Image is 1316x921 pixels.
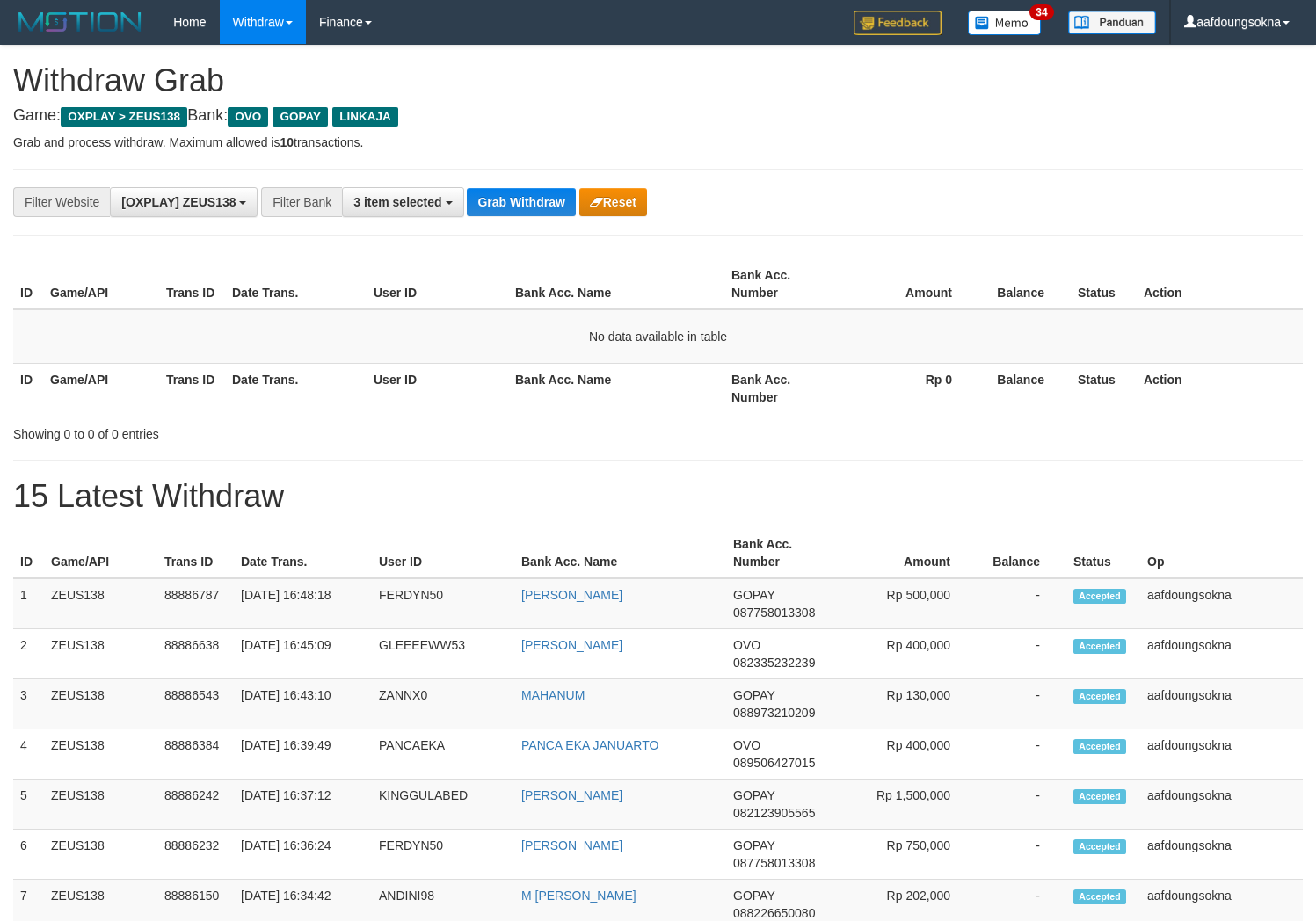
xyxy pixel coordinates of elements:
span: OVO [228,107,268,127]
td: 4 [13,729,44,780]
th: Game/API [44,528,157,578]
th: Status [1066,528,1140,578]
span: [OXPLAY] ZEUS138 [121,195,236,209]
td: [DATE] 16:45:09 [234,629,372,679]
td: ZEUS138 [44,679,157,729]
th: Bank Acc. Number [726,528,841,578]
td: FERDYN50 [372,830,514,880]
td: [DATE] 16:43:10 [234,679,372,729]
a: M [PERSON_NAME] [521,888,636,903]
td: ZEUS138 [44,780,157,830]
th: Bank Acc. Number [724,363,840,413]
td: aafdoungsokna [1140,679,1303,729]
td: Rp 130,000 [841,679,977,729]
td: aafdoungsokna [1140,729,1303,780]
th: ID [13,363,43,413]
img: panduan.png [1068,11,1156,34]
span: GOPAY [733,788,774,802]
span: OVO [733,738,760,752]
td: Rp 750,000 [841,830,977,880]
td: 88886242 [157,780,234,830]
th: Balance [977,528,1066,578]
span: GOPAY [733,888,774,903]
td: FERDYN50 [372,578,514,629]
div: Filter Bank [261,187,342,217]
span: GOPAY [733,838,774,852]
th: Game/API [43,363,159,413]
td: aafdoungsokna [1140,780,1303,830]
td: [DATE] 16:39:49 [234,729,372,780]
td: 6 [13,830,44,880]
h4: Game: Bank: [13,107,1303,125]
th: Op [1140,528,1303,578]
button: 3 item selected [342,187,463,217]
td: [DATE] 16:36:24 [234,830,372,880]
td: PANCAEKA [372,729,514,780]
th: Rp 0 [840,363,978,413]
td: aafdoungsokna [1140,578,1303,629]
td: [DATE] 16:37:12 [234,780,372,830]
span: Accepted [1073,739,1126,754]
th: Trans ID [157,528,234,578]
span: GOPAY [733,588,774,602]
a: [PERSON_NAME] [521,638,622,652]
th: Trans ID [159,363,225,413]
th: Bank Acc. Name [508,259,724,309]
span: Copy 087758013308 to clipboard [733,856,815,870]
td: ZEUS138 [44,830,157,880]
td: ZEUS138 [44,729,157,780]
td: 1 [13,578,44,629]
th: Bank Acc. Name [508,363,724,413]
td: KINGGULABED [372,780,514,830]
span: Accepted [1073,789,1126,804]
td: 88886638 [157,629,234,679]
a: MAHANUM [521,688,585,702]
td: ZEUS138 [44,578,157,629]
td: Rp 400,000 [841,729,977,780]
h1: 15 Latest Withdraw [13,479,1303,514]
button: [OXPLAY] ZEUS138 [110,187,258,217]
td: ZANNX0 [372,679,514,729]
th: Amount [840,259,978,309]
span: Copy 082123905565 to clipboard [733,806,815,820]
img: Button%20Memo.svg [968,11,1042,35]
th: Balance [978,259,1071,309]
th: Date Trans. [225,259,367,309]
div: Showing 0 to 0 of 0 entries [13,418,535,443]
th: User ID [367,363,508,413]
td: - [977,578,1066,629]
td: - [977,729,1066,780]
td: aafdoungsokna [1140,830,1303,880]
td: 88886232 [157,830,234,880]
th: Action [1137,363,1303,413]
th: Game/API [43,259,159,309]
td: - [977,830,1066,880]
td: 88886787 [157,578,234,629]
span: GOPAY [733,688,774,702]
td: ZEUS138 [44,629,157,679]
th: Status [1071,259,1137,309]
th: Bank Acc. Name [514,528,726,578]
a: [PERSON_NAME] [521,838,622,852]
strong: 10 [280,135,294,149]
td: Rp 400,000 [841,629,977,679]
td: 88886543 [157,679,234,729]
td: No data available in table [13,309,1303,364]
span: OXPLAY > ZEUS138 [61,107,187,127]
a: [PERSON_NAME] [521,588,622,602]
img: MOTION_logo.png [13,9,147,35]
td: [DATE] 16:48:18 [234,578,372,629]
span: 34 [1029,4,1053,20]
td: - [977,679,1066,729]
p: Grab and process withdraw. Maximum allowed is transactions. [13,134,1303,151]
th: ID [13,528,44,578]
td: Rp 500,000 [841,578,977,629]
th: ID [13,259,43,309]
img: Feedback.jpg [854,11,942,35]
span: OVO [733,638,760,652]
span: 3 item selected [353,195,441,209]
span: Copy 088226650080 to clipboard [733,906,815,920]
th: Balance [978,363,1071,413]
button: Reset [579,188,647,216]
th: Date Trans. [225,363,367,413]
